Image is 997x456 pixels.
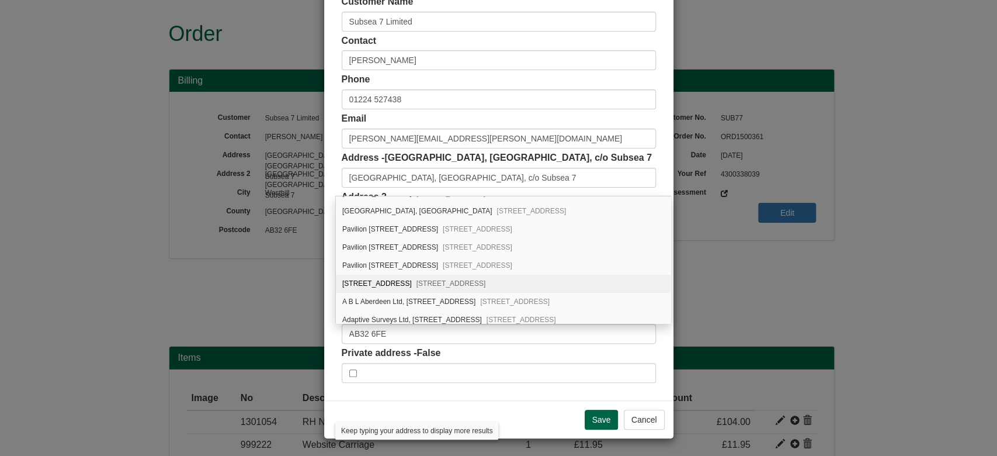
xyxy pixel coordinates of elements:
label: Phone [342,73,370,87]
input: Save [585,410,619,430]
label: Private address - [342,347,441,360]
label: Contact [342,34,377,48]
div: A B L Aberdeen Ltd, 22 Abercrombie Court, Prospect Road [336,293,671,311]
span: [STREET_ADDRESS] [443,243,512,251]
span: [STREET_ADDRESS] [487,316,556,324]
label: Email [342,112,367,126]
span: [STREET_ADDRESS] [443,225,512,233]
span: [GEOGRAPHIC_DATA], [GEOGRAPHIC_DATA], c/o Subsea 7 [384,153,652,163]
div: Pavilion 4, Aspect 32, Prospect Road [336,257,671,275]
label: Address - [342,151,652,165]
div: Adaptive Surveys Ltd, 18 Abercrombie Court, Prospect Road [336,311,671,329]
div: Keep typing your address to display more results [335,422,498,440]
div: 15 Abercrombie Court, Prospect Road [336,275,671,293]
div: Pavilion 3 Aspect 32, Prospect Road [336,239,671,257]
span: [STREET_ADDRESS] [443,261,512,270]
span: [STREET_ADDRESS] [497,207,567,215]
span: False [416,348,440,358]
button: Cancel [624,410,665,430]
span: [STREET_ADDRESS] [416,279,486,288]
span: [STREET_ADDRESS] [480,298,550,306]
label: Address 2 - [342,191,392,204]
div: Westpoint House, Prospect Road [336,202,671,220]
div: Pavilion 2, Aspect 32, Prospect Road [336,220,671,239]
span: [STREET_ADDRESS] [416,189,486,197]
